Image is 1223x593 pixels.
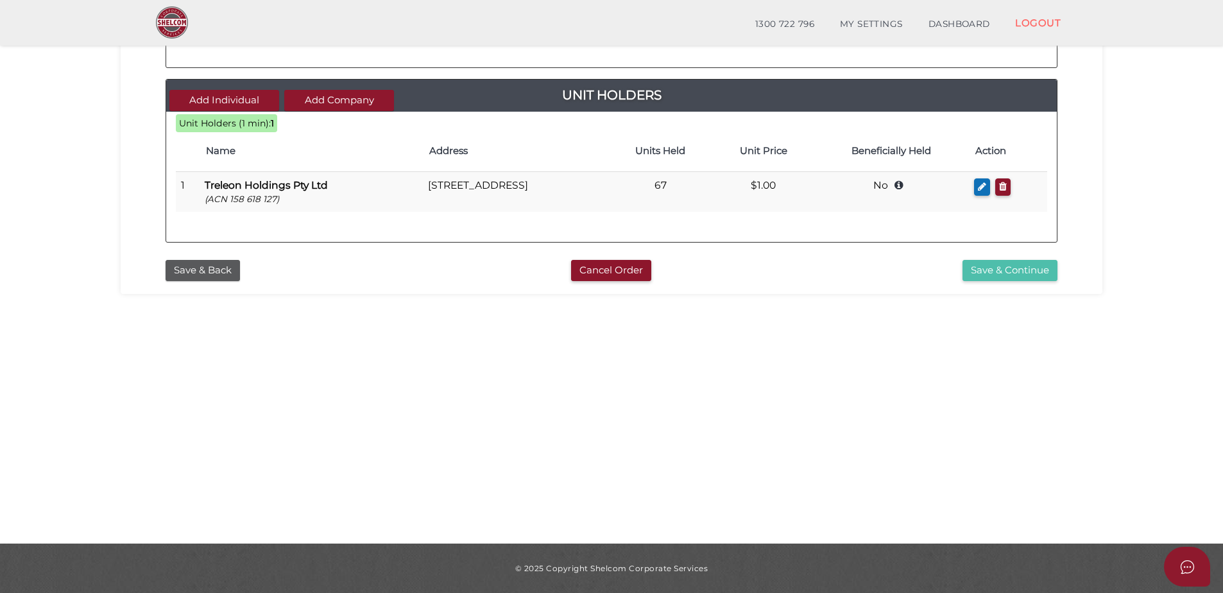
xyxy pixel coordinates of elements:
b: Treleon Holdings Pty Ltd [205,179,328,191]
h4: Action [975,146,1041,157]
h4: Address [429,146,601,157]
a: LOGOUT [1002,10,1073,36]
a: 1300 722 796 [742,12,827,37]
span: Unit Holders (1 min): [179,117,271,129]
h4: Unit Price [719,146,807,157]
p: (ACN 158 618 127) [205,193,418,205]
button: Open asap [1164,547,1210,587]
button: Save & Back [166,260,240,281]
a: MY SETTINGS [827,12,916,37]
button: Add Company [284,90,394,111]
td: [STREET_ADDRESS] [423,172,608,212]
td: 67 [608,172,713,212]
td: $1.00 [713,172,814,212]
td: No [814,172,969,212]
button: Save & Continue [962,260,1057,281]
h4: Beneficially Held [821,146,962,157]
h4: Units Held [614,146,706,157]
button: Cancel Order [571,260,651,281]
a: DASHBOARD [916,12,1003,37]
div: © 2025 Copyright Shelcom Corporate Services [130,563,1093,574]
button: Add Individual [169,90,279,111]
td: 1 [176,172,200,212]
a: Unit Holders [166,85,1057,105]
h4: Name [206,146,416,157]
b: 1 [271,117,274,129]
